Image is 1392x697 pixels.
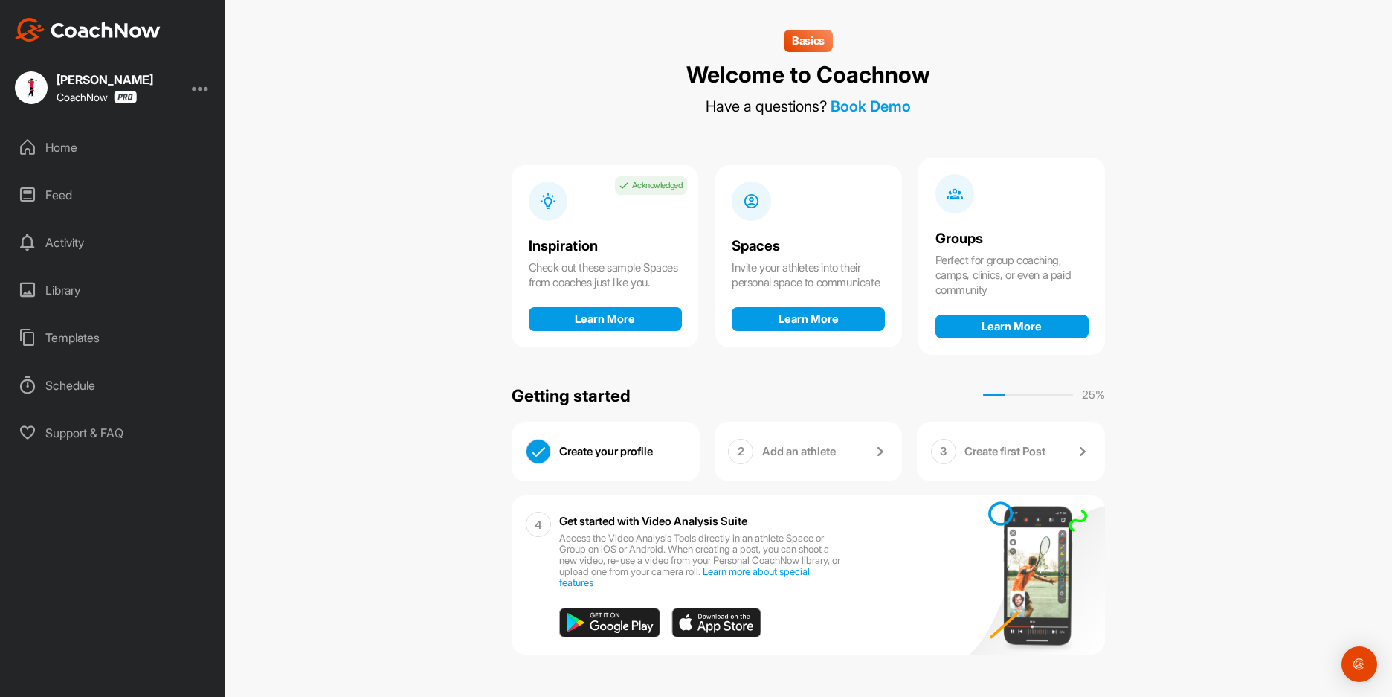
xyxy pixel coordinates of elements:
div: CoachNow [57,91,137,103]
div: Invite your athletes into their personal space to communicate [732,260,885,290]
div: Open Intercom Messenger [1341,646,1377,682]
p: Acknowledged! [632,180,684,191]
div: Library [8,272,218,309]
img: info [743,193,760,210]
div: 2 [728,439,753,464]
img: CoachNow Pro [114,91,137,103]
img: square_1446fd2fd82129031c841cd164926756.jpg [15,71,48,104]
div: Perfect for group coaching, camps, clinics, or even a paid community [935,253,1089,298]
a: Create first Post [964,439,1091,465]
img: info [540,193,557,210]
div: 3 [931,439,956,464]
a: Learn more about special features [559,565,810,588]
p: Access the Video Analysis Tools directly in an athlete Space or Group on iOS or Android. When cre... [559,533,844,588]
p: Add an athlete [762,444,836,459]
button: Learn More [732,307,885,331]
button: Learn More [529,307,682,331]
a: Book Demo [831,97,911,115]
div: 4 [526,512,551,537]
div: Schedule [8,367,218,404]
p: Create first Post [964,444,1045,459]
div: Spaces [732,239,885,254]
div: Support & FAQ [8,414,218,452]
img: check [526,440,550,463]
div: Check out these sample Spaces from coaches just like you. [529,260,682,290]
img: app_store [671,608,761,637]
div: Getting started [512,383,631,408]
div: Welcome to Coachnow [686,60,930,89]
img: arrow [1073,443,1091,460]
p: 25 % [1082,387,1105,404]
a: Add an athlete [762,439,889,465]
img: CoachNow [15,18,161,42]
button: Learn More [935,315,1089,338]
img: info [947,185,964,202]
img: check [618,179,630,191]
img: play_store [559,608,660,637]
div: Home [8,129,218,166]
div: Basics [784,30,833,52]
div: Templates [8,319,218,356]
div: Feed [8,176,218,213]
div: Create your profile [559,439,686,465]
img: mobile-app-design.7dd1a2cf8cf7ef6903d5e1b4fd0f0f15.svg [958,488,1105,662]
div: [PERSON_NAME] [57,74,153,86]
div: Groups [935,231,1089,247]
div: Have a questions? [706,97,911,115]
p: Get started with Video Analysis Suite [559,515,747,527]
div: Inspiration [529,239,682,254]
div: Activity [8,224,218,261]
img: arrow [871,443,889,460]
